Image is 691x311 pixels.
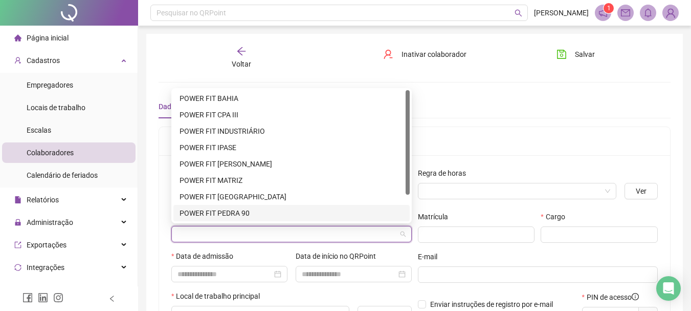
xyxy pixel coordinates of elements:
[27,171,98,179] span: Calendário de feriados
[549,46,603,63] button: Salvar
[430,300,553,308] span: Enviar instruções de registro por e-mail
[587,292,639,303] span: PIN de acesso
[604,3,614,13] sup: 1
[383,49,393,59] span: user-delete
[643,8,653,17] span: bell
[38,293,48,303] span: linkedin
[556,49,567,59] span: save
[296,251,383,262] label: Data de início no QRPoint
[575,49,595,60] span: Salvar
[171,251,240,262] label: Data de admissão
[418,211,455,222] label: Matrícula
[541,211,571,222] label: Cargo
[173,139,410,156] div: PWR FITNESS COMERCIO E SERVIÇOS LTDA
[173,90,410,107] div: PWR FITNESS BAHIA ACADEMIA LTDA
[418,251,444,262] label: E-mail
[515,9,522,17] span: search
[625,183,658,199] button: Ver
[27,241,66,249] span: Exportações
[27,34,69,42] span: Página inicial
[180,175,404,186] div: POWER FIT MATRIZ
[27,56,60,65] span: Cadastros
[53,293,63,303] span: instagram
[621,8,630,17] span: mail
[632,293,639,300] span: info-circle
[180,142,404,153] div: POWER FIT IPASE
[14,219,21,226] span: lock
[180,109,404,120] div: POWER FIT CPA III
[236,46,247,56] span: arrow-left
[14,34,21,42] span: home
[173,107,410,123] div: PWR FITNESS COMERCIO E SERVIÇOS LTDA
[27,196,59,204] span: Relatórios
[27,103,85,112] span: Locais de trabalho
[14,57,21,64] span: user-add
[14,241,21,248] span: export
[27,149,74,157] span: Colaboradores
[173,189,410,205] div: PWR FITNESS COMERCIO E SERVIÇOS LTDA
[27,263,64,272] span: Integrações
[173,123,410,139] div: PWR FITNESS COMERCIO E SERVIÇOS LTDA
[173,205,410,221] div: PWR FITNESS COMERCIO E SERVIÇOS LTDA
[27,81,73,89] span: Empregadores
[159,101,205,112] div: Dados básicos
[27,126,51,134] span: Escalas
[27,286,69,294] span: Aceite de uso
[418,168,473,179] label: Regra de horas
[607,5,611,12] span: 1
[108,295,116,302] span: left
[375,46,474,63] button: Inativar colaborador
[402,49,466,60] span: Inativar colaborador
[180,208,404,219] div: POWER FIT PEDRA 90
[232,60,251,68] span: Voltar
[656,276,681,301] div: Open Intercom Messenger
[180,93,404,104] div: POWER FIT BAHIA
[14,196,21,203] span: file
[534,7,589,18] span: [PERSON_NAME]
[27,218,73,226] span: Administração
[173,156,410,172] div: PWR FITNESS COMERCIO E SERVIÇOS LTDA
[663,5,678,20] img: 87589
[180,191,404,202] div: POWER FIT [GEOGRAPHIC_DATA]
[598,8,608,17] span: notification
[14,264,21,271] span: sync
[636,185,647,197] span: Ver
[23,293,33,303] span: facebook
[180,158,404,170] div: POWER FIT [PERSON_NAME]
[171,135,658,147] h5: Dados gerais
[171,291,266,302] label: Local de trabalho principal
[180,126,404,137] div: POWER FIT INDUSTRIÁRIO
[173,172,410,189] div: PWR FITNESS COMERCIO E SERVIÇOS LTDA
